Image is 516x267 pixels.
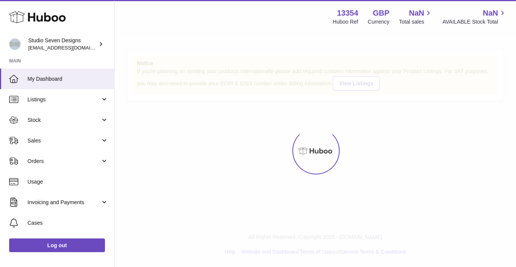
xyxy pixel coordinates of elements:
[9,38,21,50] img: contact.studiosevendesigns@gmail.com
[28,37,97,51] div: Studio Seven Designs
[442,18,507,26] span: AVAILABLE Stock Total
[27,199,100,206] span: Invoicing and Payments
[368,18,390,26] div: Currency
[28,45,112,51] span: [EMAIL_ADDRESS][DOMAIN_NAME]
[483,8,498,18] span: NaN
[27,75,108,83] span: My Dashboard
[409,8,424,18] span: NaN
[337,8,358,18] strong: 13354
[373,8,389,18] strong: GBP
[27,117,100,124] span: Stock
[333,18,358,26] div: Huboo Ref
[27,137,100,144] span: Sales
[9,238,105,252] a: Log out
[399,18,433,26] span: Total sales
[442,8,507,26] a: NaN AVAILABLE Stock Total
[27,219,108,227] span: Cases
[27,158,100,165] span: Orders
[27,178,108,185] span: Usage
[399,8,433,26] a: NaN Total sales
[27,96,100,103] span: Listings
